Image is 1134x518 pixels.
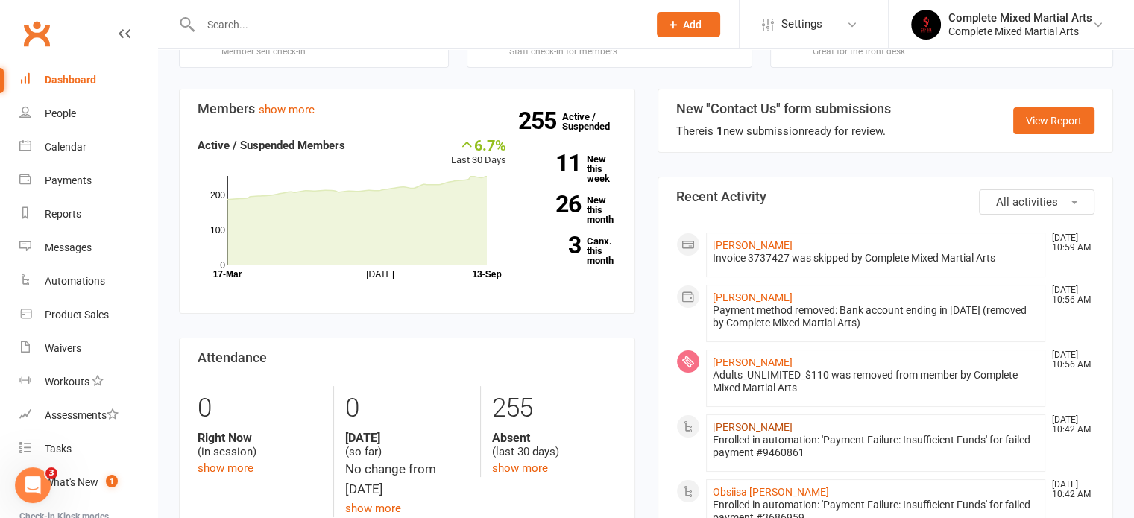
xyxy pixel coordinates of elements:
[259,103,315,116] a: show more
[948,11,1092,25] div: Complete Mixed Martial Arts
[509,46,617,57] div: Staff check-in for members
[45,467,57,479] span: 3
[713,356,793,368] a: [PERSON_NAME]
[492,461,548,475] a: show more
[529,195,617,224] a: 26New this month
[45,141,86,153] div: Calendar
[492,431,616,459] div: (last 30 days)
[345,431,469,459] div: (so far)
[45,174,92,186] div: Payments
[198,431,322,445] strong: Right Now
[45,409,119,421] div: Assessments
[518,110,562,132] strong: 255
[45,342,81,354] div: Waivers
[716,124,723,138] strong: 1
[19,130,157,164] a: Calendar
[529,152,581,174] strong: 11
[813,46,978,57] div: Great for the front desk
[529,154,617,183] a: 11New this week
[19,432,157,466] a: Tasks
[451,136,506,168] div: Last 30 Days
[345,502,401,515] a: show more
[657,12,720,37] button: Add
[529,193,581,215] strong: 26
[676,122,891,140] div: There is new submission ready for review.
[996,195,1058,209] span: All activities
[492,431,616,445] strong: Absent
[492,386,616,431] div: 255
[1045,350,1094,370] time: [DATE] 10:56 AM
[45,476,98,488] div: What's New
[45,275,105,287] div: Automations
[1045,415,1094,435] time: [DATE] 10:42 AM
[1045,480,1094,499] time: [DATE] 10:42 AM
[345,431,469,445] strong: [DATE]
[198,350,617,365] h3: Attendance
[19,365,157,399] a: Workouts
[106,475,118,487] span: 1
[948,25,1092,38] div: Complete Mixed Martial Arts
[45,208,81,220] div: Reports
[19,63,157,97] a: Dashboard
[911,10,941,40] img: thumb_image1717476369.png
[562,101,628,142] a: 255Active / Suspended
[15,467,51,503] iframe: Intercom live chat
[19,399,157,432] a: Assessments
[19,198,157,231] a: Reports
[45,241,92,253] div: Messages
[451,136,506,153] div: 6.7%
[683,19,702,31] span: Add
[19,97,157,130] a: People
[1013,107,1094,134] a: View Report
[45,309,109,320] div: Product Sales
[198,386,322,431] div: 0
[713,434,1039,459] div: Enrolled in automation: 'Payment Failure: Insufficient Funds' for failed payment #9460861
[345,386,469,431] div: 0
[529,234,581,256] strong: 3
[713,252,1039,265] div: Invoice 3737427 was skipped by Complete Mixed Martial Arts
[979,189,1094,215] button: All activities
[198,431,322,459] div: (in session)
[713,369,1039,394] div: Adults_UNLIMITED_$110 was removed from member by Complete Mixed Martial Arts
[781,7,822,41] span: Settings
[529,236,617,265] a: 3Canx. this month
[676,189,1095,204] h3: Recent Activity
[713,486,829,498] a: Obsiisa [PERSON_NAME]
[1045,233,1094,253] time: [DATE] 10:59 AM
[221,46,314,57] div: Member self check-in
[713,291,793,303] a: [PERSON_NAME]
[45,74,96,86] div: Dashboard
[19,466,157,499] a: What's New1
[198,461,253,475] a: show more
[198,139,345,152] strong: Active / Suspended Members
[19,265,157,298] a: Automations
[196,14,637,35] input: Search...
[713,421,793,433] a: [PERSON_NAME]
[198,101,617,116] h3: Members
[19,231,157,265] a: Messages
[713,304,1039,329] div: Payment method removed: Bank account ending in [DATE] (removed by Complete Mixed Martial Arts)
[676,101,891,116] h3: New "Contact Us" form submissions
[19,298,157,332] a: Product Sales
[45,376,89,388] div: Workouts
[1045,285,1094,305] time: [DATE] 10:56 AM
[345,459,469,499] div: No change from [DATE]
[45,107,76,119] div: People
[19,332,157,365] a: Waivers
[713,239,793,251] a: [PERSON_NAME]
[19,164,157,198] a: Payments
[18,15,55,52] a: Clubworx
[45,443,72,455] div: Tasks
